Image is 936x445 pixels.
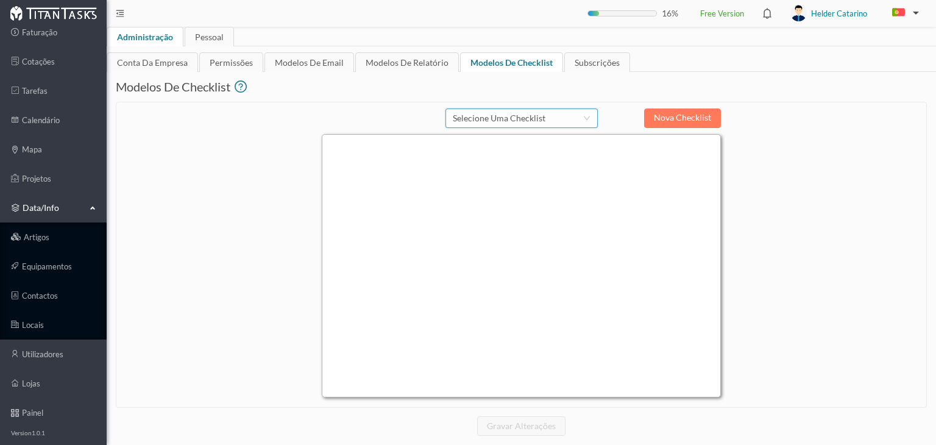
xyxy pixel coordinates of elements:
button: Nova Checklist [644,109,721,128]
span: 16% [662,9,679,18]
span: data/info [23,202,83,214]
button: PT [882,4,924,23]
div: administração [107,27,183,51]
div: conta da empresa [107,52,198,77]
div: modelos de checklist [460,52,563,77]
i: icon: question-circle-o [235,77,247,96]
div: subscrições [564,52,630,77]
i: icon: down [583,115,590,122]
div: modelos de email [264,52,354,77]
img: user_titan3.af2715ee.jpg [790,5,807,21]
i: icon: bell [759,5,775,21]
button: gravar alterações [477,416,565,436]
i: icon: menu-fold [116,9,124,18]
p: Version 1.0.1 [11,429,45,438]
div: pessoal [185,27,234,51]
img: Logo [10,5,97,21]
span: modelos de checklist [116,77,230,96]
div: modelos de relatório [355,52,459,77]
div: Selecione uma Checklist [453,109,545,127]
div: permissões [199,52,263,77]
